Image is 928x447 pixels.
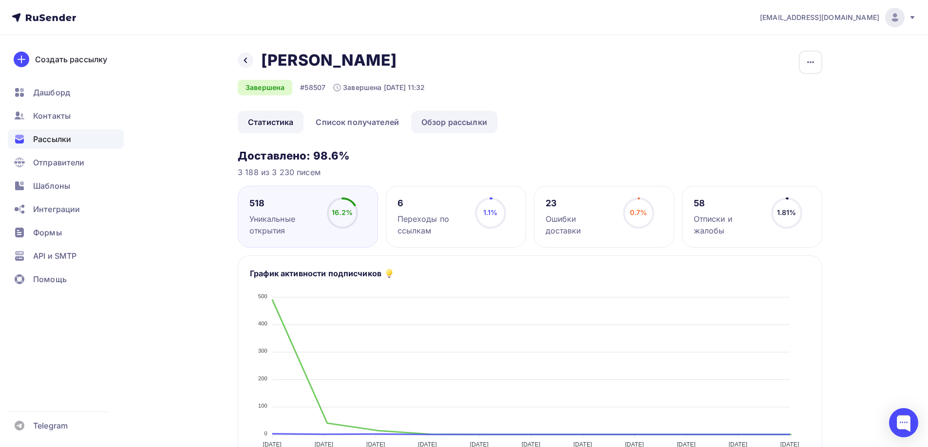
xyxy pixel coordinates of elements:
[694,197,762,209] div: 58
[250,268,381,279] h5: График активности подписчиков
[398,213,466,236] div: Переходы по ссылкам
[33,250,76,262] span: API и SMTP
[249,213,318,236] div: Уникальные открытия
[238,80,292,95] div: Завершена
[249,197,318,209] div: 518
[694,213,762,236] div: Отписки и жалобы
[258,293,267,299] tspan: 500
[546,197,614,209] div: 23
[33,420,68,431] span: Telegram
[332,208,353,216] span: 16.2%
[33,273,67,285] span: Помощь
[33,157,85,168] span: Отправители
[305,111,409,133] a: Список получателей
[33,203,80,215] span: Интеграции
[760,8,916,27] a: [EMAIL_ADDRESS][DOMAIN_NAME]
[238,166,822,178] div: 3 188 из 3 230 писем
[8,153,124,172] a: Отправители
[261,51,397,70] h2: [PERSON_NAME]
[411,111,497,133] a: Обзор рассылки
[258,375,267,381] tspan: 200
[33,227,62,238] span: Формы
[8,106,124,125] a: Контакты
[238,111,303,133] a: Статистика
[35,54,107,65] div: Создать рассылку
[546,213,614,236] div: Ошибки доставки
[8,176,124,196] a: Шаблоны
[33,87,70,98] span: Дашборд
[398,197,466,209] div: 6
[8,83,124,102] a: Дашборд
[265,430,267,436] tspan: 0
[258,321,267,326] tspan: 400
[8,129,124,149] a: Рассылки
[33,110,71,122] span: Контакты
[300,83,325,92] div: #58507
[630,208,647,216] span: 0.7%
[238,149,822,162] h3: Доставлено: 98.6%
[760,13,879,22] span: [EMAIL_ADDRESS][DOMAIN_NAME]
[777,208,796,216] span: 1.81%
[333,83,425,92] div: Завершена [DATE] 11:32
[258,348,267,354] tspan: 300
[258,403,267,409] tspan: 100
[8,223,124,242] a: Формы
[33,133,71,145] span: Рассылки
[33,180,70,192] span: Шаблоны
[483,208,498,216] span: 1.1%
